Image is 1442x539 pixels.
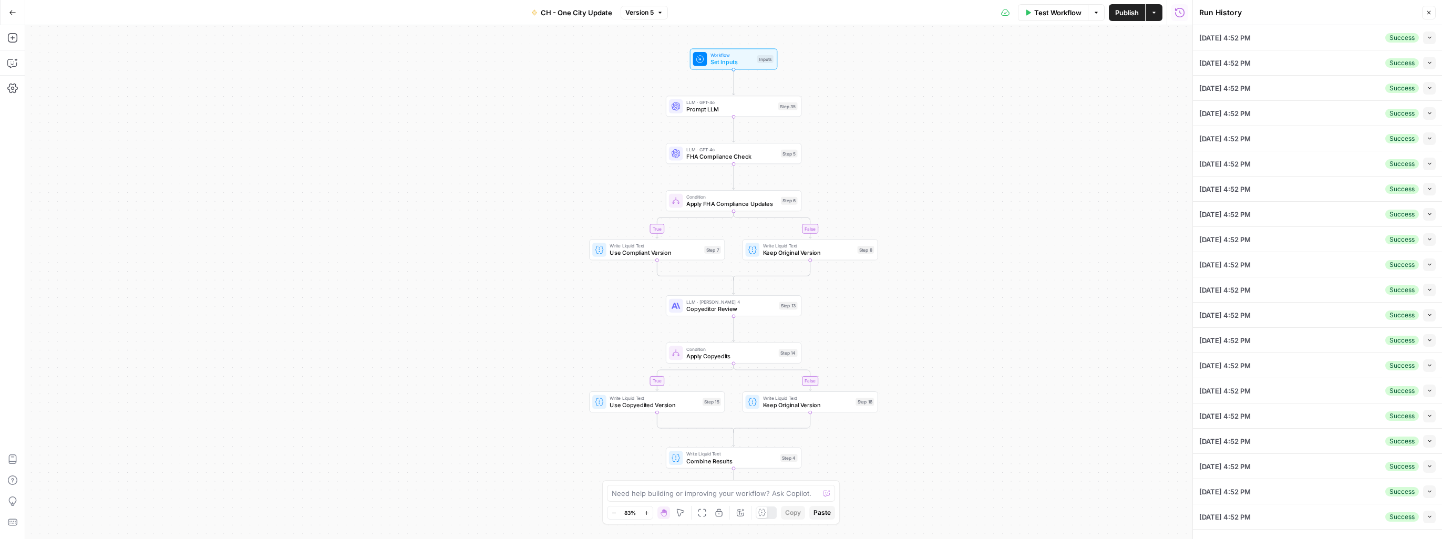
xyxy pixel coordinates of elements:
[1385,512,1419,522] div: Success
[610,401,699,410] span: Use Copyedited Version
[733,69,735,95] g: Edge from start to step_35
[1385,33,1419,43] div: Success
[1199,436,1251,447] span: [DATE] 4:52 PM
[1199,159,1251,169] span: [DATE] 4:52 PM
[1199,486,1251,497] span: [DATE] 4:52 PM
[1385,235,1419,244] div: Success
[686,152,777,161] span: FHA Compliance Check
[686,193,777,200] span: Condition
[1199,512,1251,522] span: [DATE] 4:52 PM
[781,506,805,520] button: Copy
[666,343,801,364] div: ConditionApply CopyeditsStep 14
[621,6,668,19] button: Version 5
[610,395,699,401] span: Write Liquid Text
[657,260,734,281] g: Edge from step_7 to step_6-conditional-end
[1199,285,1251,295] span: [DATE] 4:52 PM
[763,242,854,249] span: Write Liquid Text
[686,304,776,313] span: Copyeditor Review
[1385,285,1419,295] div: Success
[1385,310,1419,320] div: Success
[589,391,725,412] div: Write Liquid TextUse Copyedited VersionStep 15
[686,346,775,353] span: Condition
[710,51,754,58] span: Workflow
[1018,4,1088,21] button: Test Workflow
[657,412,734,433] g: Edge from step_15 to step_14-conditional-end
[625,8,654,17] span: Version 5
[610,248,701,257] span: Use Compliant Version
[656,364,734,391] g: Edge from step_14 to step_15
[1199,310,1251,320] span: [DATE] 4:52 PM
[733,316,735,342] g: Edge from step_13 to step_14
[734,412,810,433] g: Edge from step_16 to step_14-conditional-end
[856,398,874,406] div: Step 16
[1109,4,1145,21] button: Publish
[1199,386,1251,396] span: [DATE] 4:52 PM
[743,239,878,260] div: Write Liquid TextKeep Original VersionStep 8
[666,143,801,164] div: LLM · GPT-4oFHA Compliance CheckStep 5
[1385,487,1419,496] div: Success
[1034,7,1081,18] span: Test Workflow
[704,246,721,254] div: Step 7
[1199,335,1251,346] span: [DATE] 4:52 PM
[1115,7,1139,18] span: Publish
[1199,58,1251,68] span: [DATE] 4:52 PM
[733,164,735,190] g: Edge from step_5 to step_6
[763,248,854,257] span: Keep Original Version
[779,302,798,309] div: Step 13
[624,509,636,517] span: 83%
[666,48,801,69] div: WorkflowSet InputsInputs
[813,508,831,517] span: Paste
[780,454,797,462] div: Step 4
[763,401,852,410] span: Keep Original Version
[733,117,735,142] g: Edge from step_35 to step_5
[1199,83,1251,94] span: [DATE] 4:52 PM
[710,58,754,67] span: Set Inputs
[763,395,852,401] span: Write Liquid Text
[1385,411,1419,421] div: Success
[1385,336,1419,345] div: Success
[733,430,735,447] g: Edge from step_14-conditional-end to step_4
[1385,210,1419,219] div: Success
[1199,411,1251,421] span: [DATE] 4:52 PM
[785,508,801,517] span: Copy
[686,451,777,458] span: Write Liquid Text
[686,200,777,209] span: Apply FHA Compliance Updates
[1385,462,1419,471] div: Success
[1385,84,1419,93] div: Success
[686,105,775,114] span: Prompt LLM
[743,391,878,412] div: Write Liquid TextKeep Original VersionStep 16
[1199,33,1251,43] span: [DATE] 4:52 PM
[686,99,775,106] span: LLM · GPT-4o
[1199,108,1251,119] span: [DATE] 4:52 PM
[666,190,801,211] div: ConditionApply FHA Compliance UpdatesStep 6
[809,506,835,520] button: Paste
[589,239,725,260] div: Write Liquid TextUse Compliant VersionStep 7
[541,7,612,18] span: CH - One City Update
[781,197,798,205] div: Step 6
[779,349,798,357] div: Step 14
[781,150,798,158] div: Step 5
[686,146,777,153] span: LLM · GPT-4o
[1385,58,1419,68] div: Success
[1385,134,1419,143] div: Success
[686,351,775,360] span: Apply Copyedits
[734,260,810,281] g: Edge from step_8 to step_6-conditional-end
[1385,260,1419,269] div: Success
[1199,209,1251,220] span: [DATE] 4:52 PM
[610,242,701,249] span: Write Liquid Text
[686,457,777,465] span: Combine Results
[666,295,801,316] div: LLM · [PERSON_NAME] 4Copyeditor ReviewStep 13
[1385,109,1419,118] div: Success
[1199,360,1251,371] span: [DATE] 4:52 PM
[1199,234,1251,245] span: [DATE] 4:52 PM
[1385,184,1419,194] div: Success
[1385,361,1419,370] div: Success
[1199,184,1251,194] span: [DATE] 4:52 PM
[858,246,874,254] div: Step 8
[734,211,811,239] g: Edge from step_6 to step_8
[686,298,776,305] span: LLM · [PERSON_NAME] 4
[1385,386,1419,396] div: Success
[1385,437,1419,446] div: Success
[703,398,721,406] div: Step 15
[733,278,735,295] g: Edge from step_6-conditional-end to step_13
